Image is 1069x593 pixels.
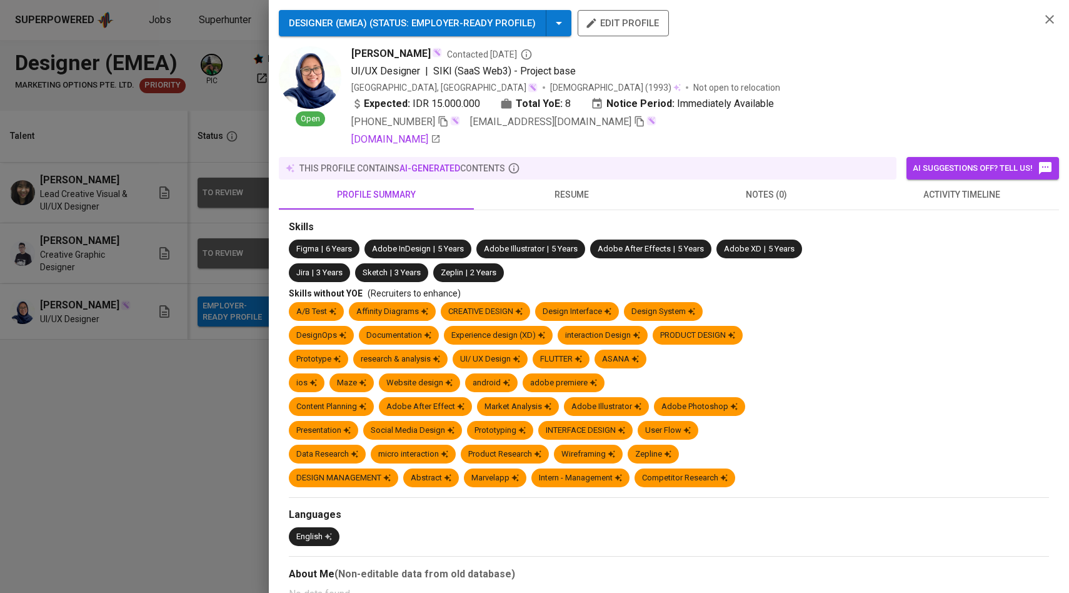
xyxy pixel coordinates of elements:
[470,116,631,128] span: [EMAIL_ADDRESS][DOMAIN_NAME]
[356,306,428,318] div: Affinity Diagrams
[528,83,538,93] img: magic_wand.svg
[539,472,622,484] div: Intern - Management
[351,46,431,61] span: [PERSON_NAME]
[913,161,1053,176] span: AI suggestions off? Tell us!
[296,113,325,125] span: Open
[299,162,505,175] p: this profile contains contents
[296,306,336,318] div: A/B Test
[425,64,428,79] span: |
[474,425,526,437] div: Prototyping
[540,353,582,365] div: FLUTTER
[470,268,496,277] span: 2 Years
[598,244,671,253] span: Adobe After Effects
[438,244,464,253] span: 5 Years
[296,449,358,460] div: Data Research
[448,306,523,318] div: CREATIVE DESIGN
[351,81,538,94] div: [GEOGRAPHIC_DATA], [GEOGRAPHIC_DATA]
[543,306,611,318] div: Design Interface
[399,163,460,173] span: AI-generated
[441,268,463,277] span: Zeplin
[289,288,363,298] span: Skills without YOE
[578,10,669,36] button: edit profile
[337,377,366,389] div: Maze
[764,243,766,255] span: |
[693,81,780,94] p: Not open to relocation
[361,353,440,365] div: research & analysis
[351,132,441,147] a: [DOMAIN_NAME]
[565,96,571,111] span: 8
[547,243,549,255] span: |
[296,330,346,342] div: DesignOps
[460,353,520,365] div: UI/ UX Design
[676,187,856,203] span: notes (0)
[571,401,641,413] div: Adobe Illustrator‎
[394,268,421,277] span: 3 Years
[411,472,451,484] div: Abstract
[433,65,576,77] span: SIKI (SaaS Web3) - Project base
[635,449,671,460] div: Zepline
[561,449,615,460] div: Wireframing
[447,48,533,61] span: Contacted [DATE]
[484,244,545,253] span: Adobe Illustrator
[351,96,480,111] div: IDR 15.000.000
[768,244,795,253] span: 5 Years
[551,244,578,253] span: 5 Years
[296,472,391,484] div: DESIGN MANAGEMENT
[321,243,323,255] span: |
[471,472,519,484] div: Marvelapp
[366,330,431,342] div: Documentation
[289,18,367,29] span: DESIGNER (EMEA)
[906,157,1059,180] button: AI suggestions off? Tell us!
[871,187,1051,203] span: activity timeline
[565,330,640,342] div: interaction Design
[432,48,442,58] img: magic_wand.svg
[451,330,545,342] div: Experience design (XD)
[606,96,675,111] b: Notice Period:
[546,425,625,437] div: INTERFACE DESIGN
[296,244,319,253] span: Figma
[516,96,563,111] b: Total YoE:
[660,330,735,342] div: PRODUCT DESIGN
[289,220,1049,235] div: Skills
[631,306,695,318] div: Design System
[296,268,309,277] span: Jira
[661,401,738,413] div: Adobe Photoshop
[289,567,1049,582] div: About Me
[588,15,659,31] span: edit profile
[386,401,464,413] div: Adobe After Effect
[450,116,460,126] img: magic_wand.svg
[351,65,420,77] span: UI/UX Designer
[473,377,510,389] div: android
[591,96,774,111] div: Immediately Available
[530,377,597,389] div: adobe premiere
[369,18,536,29] span: ( STATUS : Employer-Ready Profile )
[372,244,431,253] span: Adobe InDesign
[286,187,466,203] span: profile summary
[550,81,681,94] div: (1993)
[296,401,366,413] div: Content Planning
[334,568,515,580] b: (Non-editable data from old database)
[481,187,661,203] span: resume
[602,353,639,365] div: ASANA
[520,48,533,61] svg: By Batam recruiter
[279,46,341,109] img: 5e7e5af031a26607d6a521b263aa0e91.jpg
[724,244,761,253] span: Adobe XD
[578,18,669,28] a: edit profile
[289,508,1049,522] div: Languages
[371,425,454,437] div: Social Media Design
[678,244,704,253] span: 5 Years
[645,425,691,437] div: User Flow
[484,401,551,413] div: Market Analysis
[646,116,656,126] img: magic_wand.svg
[550,81,645,94] span: [DEMOGRAPHIC_DATA]
[296,353,341,365] div: Prototype
[363,268,388,277] span: Sketch
[326,244,352,253] span: 6 Years
[433,243,435,255] span: |
[642,472,728,484] div: Competitor Research
[296,531,332,543] div: English
[390,267,392,279] span: |
[368,288,461,298] span: (Recruiters to enhance)
[312,267,314,279] span: |
[316,268,343,277] span: 3 Years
